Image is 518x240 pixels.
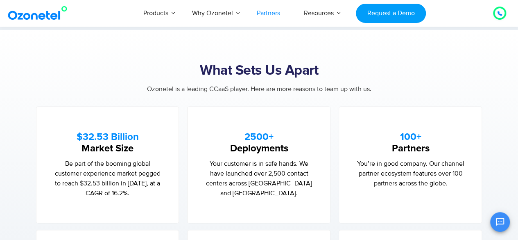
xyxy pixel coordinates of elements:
[490,212,510,232] button: Open chat
[204,131,314,155] h5: Deployments
[356,4,426,23] a: Request a Demo
[355,131,465,155] h5: Partners
[76,132,138,142] strong: $32.53 Billion
[244,132,274,142] strong: 2500+
[32,63,486,79] h2: What Sets Us Apart
[204,159,314,198] p: Your customer is in safe hands. We have launched over 2,500 contact centers across [GEOGRAPHIC_DA...
[147,85,371,93] span: Ozonetel is a leading CCaaS player. Here are more reasons to team up with us.
[400,132,421,142] strong: 100+
[53,159,163,198] p: Be part of the booming global customer experience market pegged to reach $32.53 billion in [DATE]...
[355,159,465,188] p: You’re in good company. Our channel partner ecosystem features over 100 partners across the globe.
[53,131,163,155] h5: Market Size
